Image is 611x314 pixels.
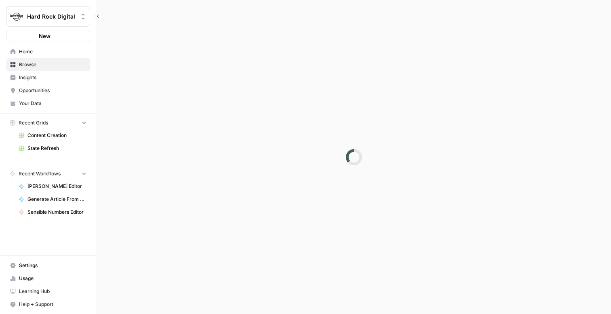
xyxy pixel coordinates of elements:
[19,61,86,68] span: Browse
[19,87,86,94] span: Opportunities
[15,142,90,155] a: State Refresh
[6,71,90,84] a: Insights
[6,168,90,180] button: Recent Workflows
[15,129,90,142] a: Content Creation
[19,262,86,269] span: Settings
[9,9,24,24] img: Hard Rock Digital Logo
[19,288,86,295] span: Learning Hub
[15,193,90,206] a: Generate Article From Outline
[27,183,86,190] span: [PERSON_NAME] Editor
[19,301,86,308] span: Help + Support
[6,272,90,285] a: Usage
[6,259,90,272] a: Settings
[6,58,90,71] a: Browse
[19,275,86,282] span: Usage
[27,209,86,216] span: Sensible Numbers Editor
[27,145,86,152] span: State Refresh
[19,119,48,126] span: Recent Grids
[15,180,90,193] a: [PERSON_NAME] Editor
[6,285,90,298] a: Learning Hub
[6,30,90,42] button: New
[6,97,90,110] a: Your Data
[19,74,86,81] span: Insights
[19,170,61,177] span: Recent Workflows
[27,196,86,203] span: Generate Article From Outline
[19,48,86,55] span: Home
[19,100,86,107] span: Your Data
[15,206,90,219] a: Sensible Numbers Editor
[39,32,51,40] span: New
[6,84,90,97] a: Opportunities
[27,132,86,139] span: Content Creation
[27,13,76,21] span: Hard Rock Digital
[6,117,90,129] button: Recent Grids
[6,45,90,58] a: Home
[6,6,90,27] button: Workspace: Hard Rock Digital
[6,298,90,311] button: Help + Support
